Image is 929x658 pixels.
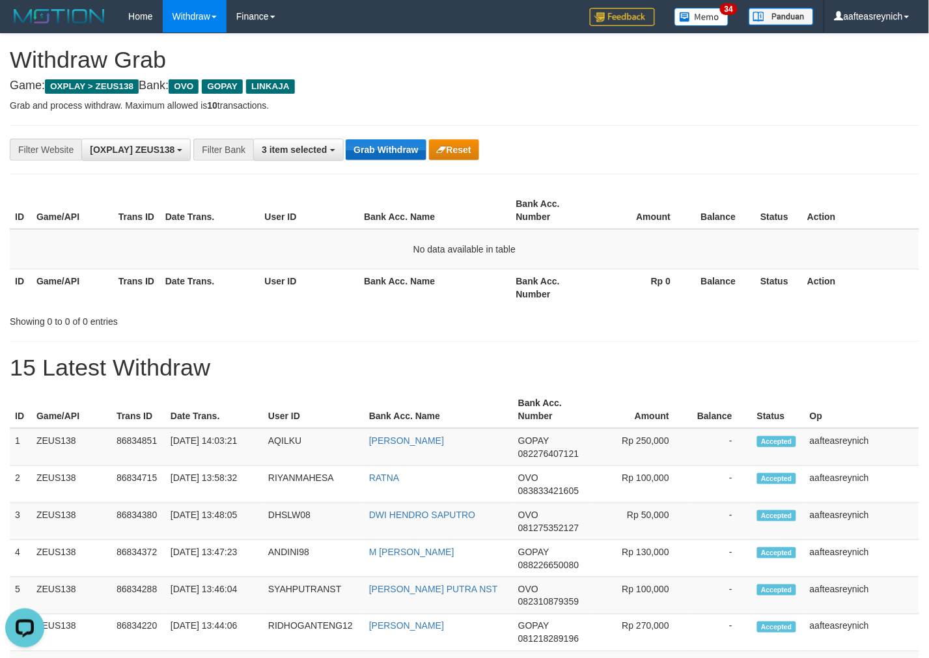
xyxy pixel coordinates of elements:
[111,428,165,466] td: 86834851
[805,614,919,651] td: aafteasreynich
[10,391,31,428] th: ID
[593,391,689,428] th: Amount
[369,584,498,594] a: [PERSON_NAME] PUTRA NST
[513,391,593,428] th: Bank Acc. Number
[518,560,579,570] span: Copy 088226650080 to clipboard
[165,391,263,428] th: Date Trans.
[31,503,111,540] td: ZEUS138
[346,139,426,160] button: Grab Withdraw
[757,584,796,596] span: Accepted
[518,486,579,496] span: Copy 083833421605 to clipboard
[689,503,752,540] td: -
[757,547,796,558] span: Accepted
[31,391,111,428] th: Game/API
[689,540,752,577] td: -
[10,269,31,306] th: ID
[518,547,549,557] span: GOPAY
[593,540,689,577] td: Rp 130,000
[111,391,165,428] th: Trans ID
[111,466,165,503] td: 86834715
[511,192,593,229] th: Bank Acc. Number
[111,540,165,577] td: 86834372
[805,503,919,540] td: aafteasreynich
[689,391,752,428] th: Balance
[10,355,919,381] h1: 15 Latest Withdraw
[593,503,689,540] td: Rp 50,000
[90,144,174,155] span: [OXPLAY] ZEUS138
[10,466,31,503] td: 2
[31,466,111,503] td: ZEUS138
[755,269,802,306] th: Status
[10,577,31,614] td: 5
[757,473,796,484] span: Accepted
[207,100,217,111] strong: 10
[802,192,919,229] th: Action
[518,523,579,533] span: Copy 081275352127 to clipboard
[752,391,805,428] th: Status
[518,621,549,631] span: GOPAY
[805,577,919,614] td: aafteasreynich
[45,79,139,94] span: OXPLAY > ZEUS138
[689,466,752,503] td: -
[263,466,364,503] td: RIYANMAHESA
[10,428,31,466] td: 1
[262,144,327,155] span: 3 item selected
[518,473,538,483] span: OVO
[165,428,263,466] td: [DATE] 14:03:21
[10,139,81,161] div: Filter Website
[10,540,31,577] td: 4
[805,428,919,466] td: aafteasreynich
[689,614,752,651] td: -
[193,139,253,161] div: Filter Bank
[31,540,111,577] td: ZEUS138
[518,634,579,644] span: Copy 081218289196 to clipboard
[518,435,549,446] span: GOPAY
[165,577,263,614] td: [DATE] 13:46:04
[160,192,260,229] th: Date Trans.
[263,428,364,466] td: AQILKU
[593,428,689,466] td: Rp 250,000
[10,192,31,229] th: ID
[593,192,691,229] th: Amount
[518,510,538,520] span: OVO
[364,391,513,428] th: Bank Acc. Name
[757,436,796,447] span: Accepted
[690,269,755,306] th: Balance
[10,229,919,269] td: No data available in table
[263,577,364,614] td: SYAHPUTRANST
[674,8,729,26] img: Button%20Memo.svg
[260,192,359,229] th: User ID
[263,503,364,540] td: DHSLW08
[805,466,919,503] td: aafteasreynich
[253,139,343,161] button: 3 item selected
[165,540,263,577] td: [DATE] 13:47:23
[593,269,691,306] th: Rp 0
[246,79,295,94] span: LINKAJA
[10,503,31,540] td: 3
[805,391,919,428] th: Op
[590,8,655,26] img: Feedback.jpg
[160,269,260,306] th: Date Trans.
[757,510,796,521] span: Accepted
[593,614,689,651] td: Rp 270,000
[31,192,113,229] th: Game/API
[689,577,752,614] td: -
[518,584,538,594] span: OVO
[689,428,752,466] td: -
[169,79,199,94] span: OVO
[593,577,689,614] td: Rp 100,000
[593,466,689,503] td: Rp 100,000
[165,614,263,651] td: [DATE] 13:44:06
[10,79,919,92] h4: Game: Bank:
[755,192,802,229] th: Status
[369,547,454,557] a: M [PERSON_NAME]
[165,466,263,503] td: [DATE] 13:58:32
[10,99,919,112] p: Grab and process withdraw. Maximum allowed is transactions.
[263,614,364,651] td: RIDHOGANTENG12
[518,448,579,459] span: Copy 082276407121 to clipboard
[720,3,738,15] span: 34
[429,139,479,160] button: Reset
[202,79,243,94] span: GOPAY
[10,47,919,73] h1: Withdraw Grab
[369,621,444,631] a: [PERSON_NAME]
